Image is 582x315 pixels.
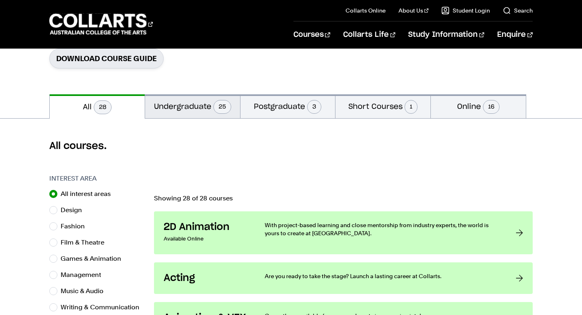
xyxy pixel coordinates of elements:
[61,302,146,313] label: Writing & Communication
[265,272,499,280] p: Are you ready to take the stage? Launch a lasting career at Collarts.
[408,21,484,48] a: Study Information
[240,94,335,118] button: Postgraduate3
[399,6,428,15] a: About Us
[154,262,532,294] a: Acting Are you ready to take the stage? Launch a lasting career at Collarts.
[49,13,153,36] div: Go to homepage
[154,195,532,202] p: Showing 28 of 28 courses
[154,211,532,254] a: 2D Animation Available Online With project-based learning and close mentorship from industry expe...
[49,49,164,68] a: Download Course Guide
[61,269,108,281] label: Management
[94,100,112,114] span: 28
[61,285,110,297] label: Music & Audio
[483,100,500,114] span: 16
[61,253,128,264] label: Games & Animation
[213,100,231,114] span: 25
[265,221,499,237] p: With project-based learning and close mentorship from industry experts, the world is yours to cre...
[441,6,490,15] a: Student Login
[164,272,249,284] h3: Acting
[293,21,330,48] a: Courses
[335,94,430,118] button: Short Courses1
[61,204,89,216] label: Design
[346,6,386,15] a: Collarts Online
[503,6,533,15] a: Search
[497,21,532,48] a: Enquire
[145,94,240,118] button: Undergraduate25
[164,233,249,245] p: Available Online
[50,94,145,119] button: All28
[49,174,146,183] h3: Interest Area
[61,188,117,200] label: All interest areas
[405,100,418,114] span: 1
[307,100,321,114] span: 3
[164,221,249,233] h3: 2D Animation
[343,21,395,48] a: Collarts Life
[61,221,91,232] label: Fashion
[49,140,532,153] h2: All courses.
[431,94,526,118] button: Online16
[61,237,111,248] label: Film & Theatre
